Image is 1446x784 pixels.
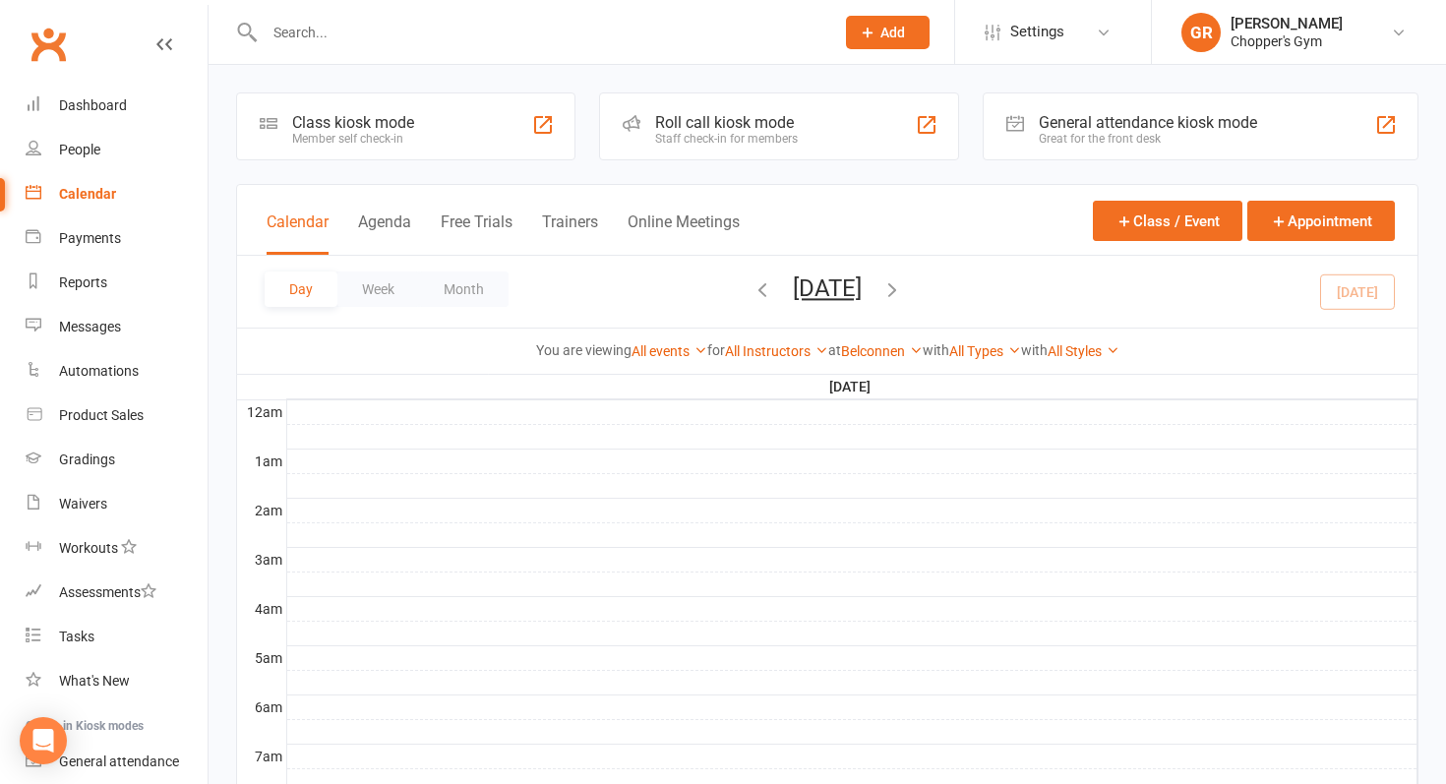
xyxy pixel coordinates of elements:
button: Add [846,16,930,49]
button: Trainers [542,212,598,255]
div: General attendance [59,754,179,769]
a: Automations [26,349,208,393]
div: GR [1181,13,1221,52]
a: Product Sales [26,393,208,438]
a: Clubworx [24,20,73,69]
a: All Instructors [725,343,828,359]
button: Online Meetings [628,212,740,255]
strong: with [923,342,949,358]
th: 1am [237,449,286,473]
div: People [59,142,100,157]
button: Free Trials [441,212,512,255]
div: [PERSON_NAME] [1231,15,1343,32]
a: Messages [26,305,208,349]
div: Messages [59,319,121,334]
div: Calendar [59,186,116,202]
a: Assessments [26,571,208,615]
a: What's New [26,659,208,703]
button: Day [265,271,337,307]
th: 3am [237,547,286,572]
a: People [26,128,208,172]
a: Workouts [26,526,208,571]
div: Member self check-in [292,132,414,146]
div: What's New [59,673,130,689]
a: Dashboard [26,84,208,128]
div: Tasks [59,629,94,644]
span: Add [880,25,905,40]
th: 2am [237,498,286,522]
th: 7am [237,744,286,768]
div: General attendance kiosk mode [1039,113,1257,132]
strong: for [707,342,725,358]
th: [DATE] [286,375,1417,399]
th: 12am [237,399,286,424]
a: All Types [949,343,1021,359]
div: Chopper's Gym [1231,32,1343,50]
div: Waivers [59,496,107,512]
button: Week [337,271,419,307]
a: Payments [26,216,208,261]
th: 4am [237,596,286,621]
div: Reports [59,274,107,290]
button: Month [419,271,509,307]
div: Great for the front desk [1039,132,1257,146]
div: Product Sales [59,407,144,423]
a: All Styles [1048,343,1119,359]
a: Belconnen [841,343,923,359]
button: [DATE] [793,274,862,302]
a: Waivers [26,482,208,526]
button: Class / Event [1093,201,1242,241]
div: Class kiosk mode [292,113,414,132]
strong: at [828,342,841,358]
a: All events [632,343,707,359]
span: Settings [1010,10,1064,54]
strong: You are viewing [536,342,632,358]
a: Gradings [26,438,208,482]
a: General attendance kiosk mode [26,740,208,784]
strong: with [1021,342,1048,358]
div: Open Intercom Messenger [20,717,67,764]
div: Staff check-in for members [655,132,798,146]
div: Payments [59,230,121,246]
div: Dashboard [59,97,127,113]
button: Calendar [267,212,329,255]
button: Appointment [1247,201,1395,241]
div: Gradings [59,452,115,467]
input: Search... [259,19,820,46]
div: Workouts [59,540,118,556]
button: Agenda [358,212,411,255]
th: 6am [237,694,286,719]
th: 5am [237,645,286,670]
div: Roll call kiosk mode [655,113,798,132]
div: Assessments [59,584,156,600]
a: Tasks [26,615,208,659]
a: Calendar [26,172,208,216]
div: Automations [59,363,139,379]
a: Reports [26,261,208,305]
